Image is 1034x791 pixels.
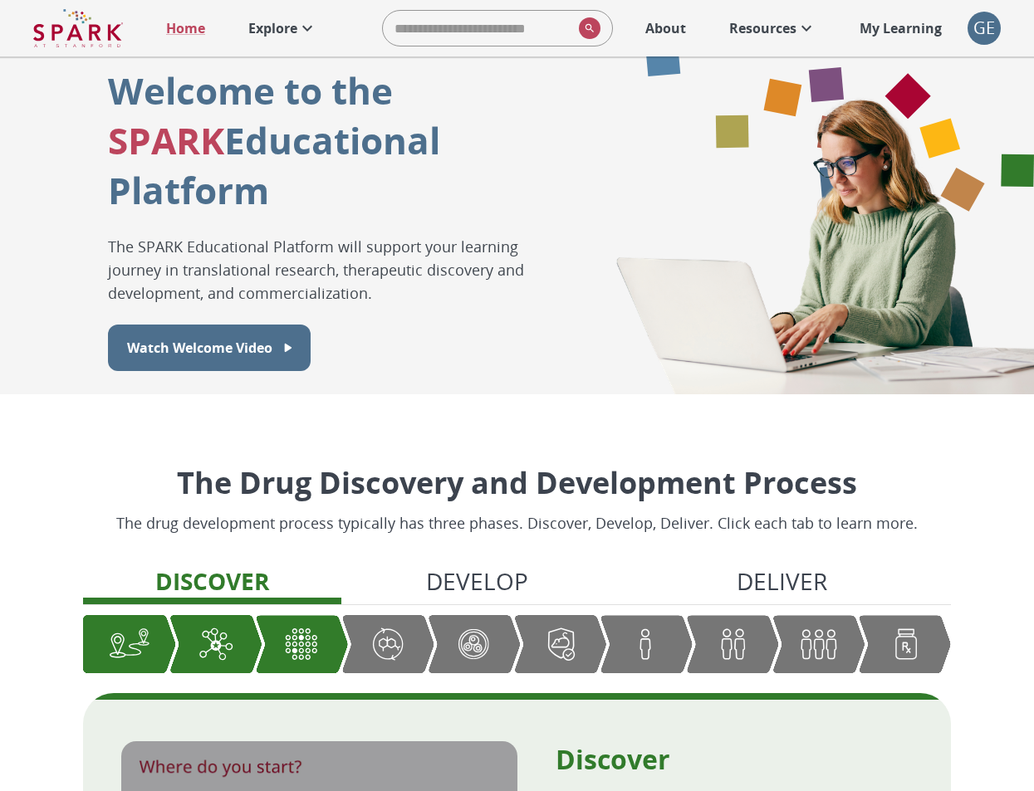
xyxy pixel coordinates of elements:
p: Home [166,18,205,38]
p: Explore [248,18,297,38]
button: account of current user [968,12,1001,45]
a: Resources [721,10,825,46]
button: Watch Welcome Video [108,325,311,371]
p: Resources [729,18,796,38]
p: The drug development process typically has three phases. Discover, Develop, Deliver. Click each t... [116,512,918,535]
span: SPARK [108,115,224,165]
a: About [637,10,694,46]
p: Watch Welcome Video [127,338,272,358]
button: search [572,11,600,46]
p: Discover [155,564,269,598]
div: GE [968,12,1001,45]
p: Develop [426,564,528,598]
a: My Learning [851,10,951,46]
p: The SPARK Educational Platform will support your learning journey in translational research, ther... [108,235,571,305]
p: About [645,18,686,38]
p: Welcome to the Educational Platform [108,66,571,215]
p: Discover [556,741,914,777]
div: Graphic showing the progression through the Discover, Develop, and Deliver pipeline, highlighting... [83,615,951,673]
a: Home [158,10,213,46]
img: Logo of SPARK at Stanford [33,8,123,48]
p: Deliver [737,564,827,598]
a: Explore [240,10,326,46]
p: The Drug Discovery and Development Process [116,461,918,505]
p: My Learning [860,18,942,38]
